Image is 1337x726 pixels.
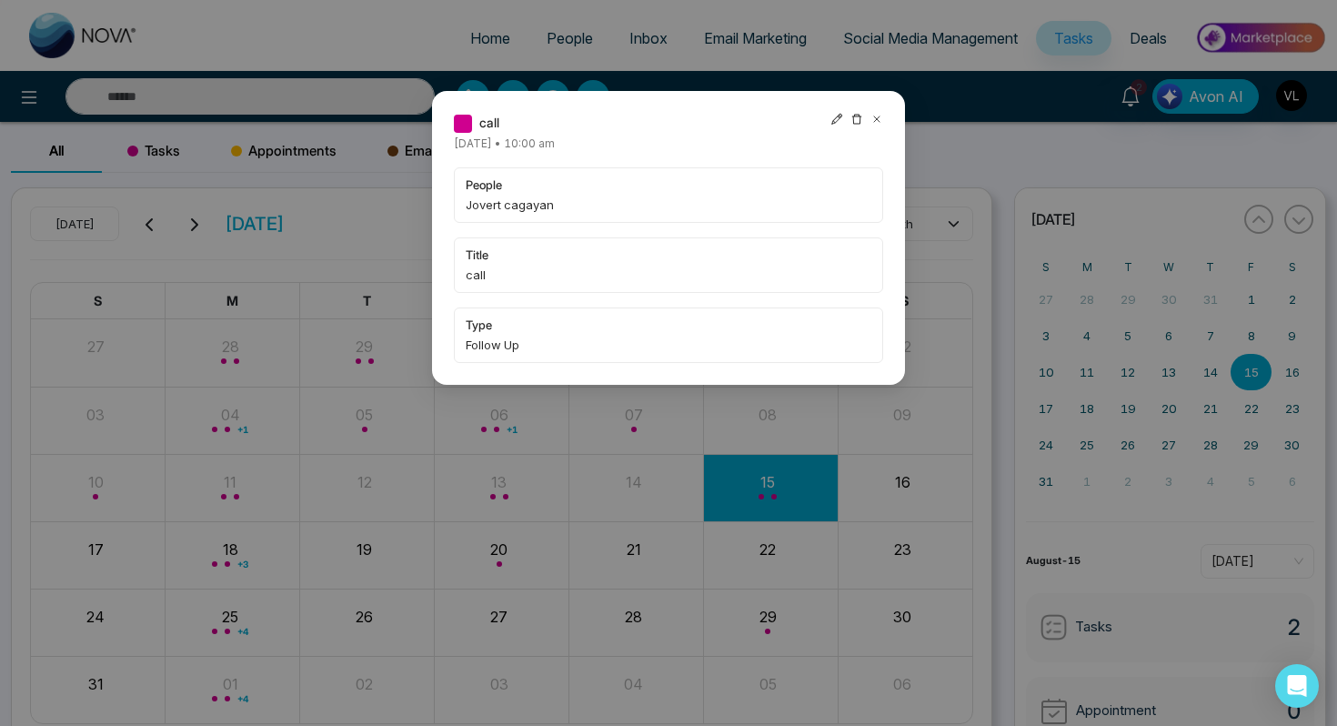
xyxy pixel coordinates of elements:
[479,113,499,133] span: call
[1275,664,1319,708] div: Open Intercom Messenger
[454,136,555,150] span: [DATE] • 10:00 am
[466,266,871,284] span: call
[466,176,871,194] span: people
[466,246,871,264] span: title
[466,196,871,214] span: Jovert cagayan
[466,336,871,354] span: Follow Up
[466,316,871,334] span: type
